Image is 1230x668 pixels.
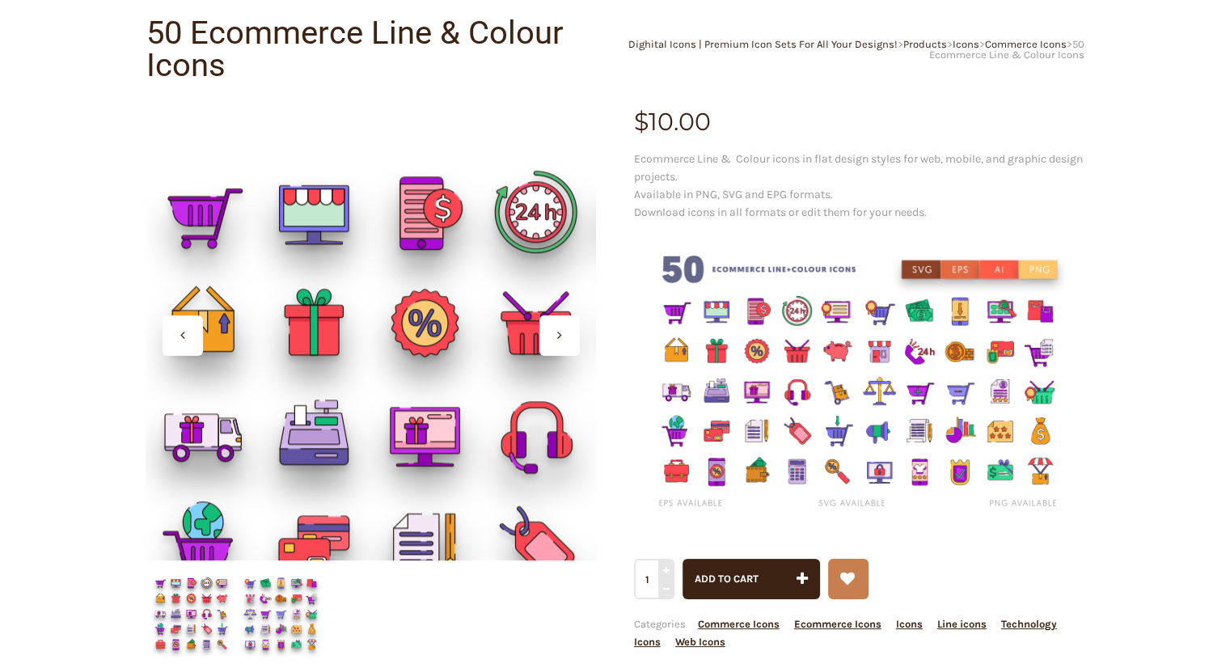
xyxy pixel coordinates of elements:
[985,38,1067,50] a: Commerce Icons
[794,618,881,630] a: Ecommerce Icons
[634,107,711,137] bdi: 10.00
[634,107,649,137] span: $
[903,38,947,50] a: Products
[628,38,898,50] a: Dighital Icons | Premium Icon Sets For All Your Designs!
[634,618,1057,648] span: Categories
[929,38,1084,61] span: 50 Ecommerce Line & Colour Icons
[236,569,326,658] img: Ecommerce-Line Colour Icons Cover
[634,233,1084,533] img: Ecommerce Line+Colour icons png/svg/eps
[896,618,923,630] a: Icons
[615,39,1084,60] div: > > > >
[953,38,979,50] a: Icons
[146,569,236,658] img: Ecommerce-Line Colour Icons
[146,17,615,82] h1: 50 Ecommerce Line & Colour Icons
[675,636,725,648] a: Web Icons
[698,618,780,630] a: Commerce Icons
[937,618,987,630] a: Line icons
[695,573,759,585] span: Add to cart
[634,150,1084,222] p: Ecommerce Line & Colour icons in flat design styles for web, mobile, and graphic design projects....
[634,559,672,599] input: Qty
[683,559,820,599] button: Add to cart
